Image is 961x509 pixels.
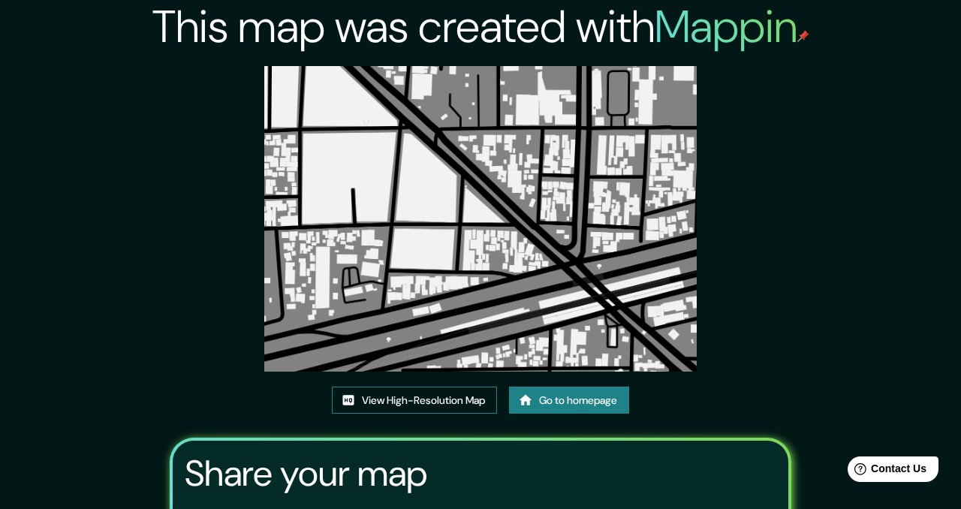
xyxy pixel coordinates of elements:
[332,387,497,414] a: View High-Resolution Map
[827,450,944,492] iframe: Help widget launcher
[264,66,696,372] img: created-map
[509,387,629,414] a: Go to homepage
[185,453,427,495] h3: Share your map
[797,30,809,42] img: mappin-pin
